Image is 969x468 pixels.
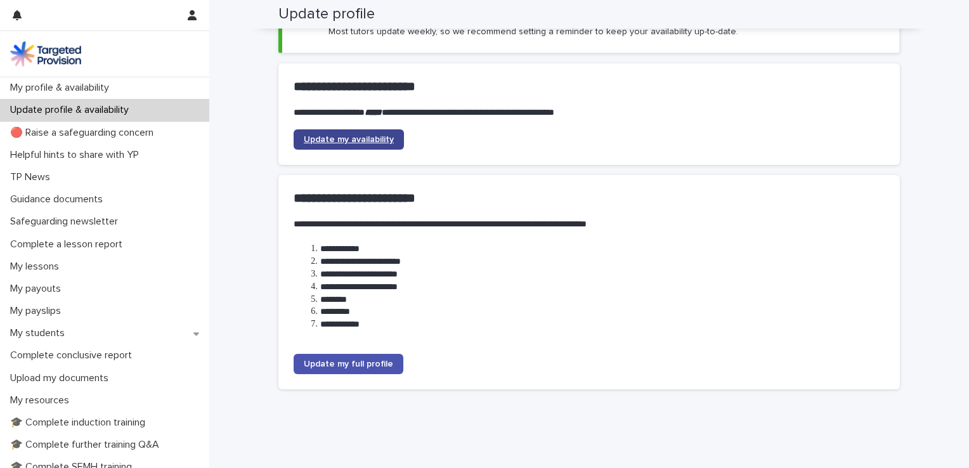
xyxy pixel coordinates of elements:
h2: Update profile [278,5,375,23]
p: My students [5,327,75,339]
a: Update my full profile [294,354,403,374]
p: TP News [5,171,60,183]
a: Update my availability [294,129,404,150]
p: Complete conclusive report [5,349,142,361]
p: Helpful hints to share with YP [5,149,149,161]
p: 🔴 Raise a safeguarding concern [5,127,164,139]
p: Most tutors update weekly, so we recommend setting a reminder to keep your availability up-to-date. [328,26,738,37]
p: My resources [5,394,79,406]
p: 🎓 Complete further training Q&A [5,439,169,451]
span: Update my full profile [304,360,393,368]
p: My lessons [5,261,69,273]
p: My payslips [5,305,71,317]
span: Update my availability [304,135,394,144]
p: Update profile & availability [5,104,139,116]
p: Guidance documents [5,193,113,205]
img: M5nRWzHhSzIhMunXDL62 [10,41,81,67]
p: My payouts [5,283,71,295]
p: Complete a lesson report [5,238,133,250]
p: 🎓 Complete induction training [5,417,155,429]
p: Safeguarding newsletter [5,216,128,228]
p: Upload my documents [5,372,119,384]
p: My profile & availability [5,82,119,94]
